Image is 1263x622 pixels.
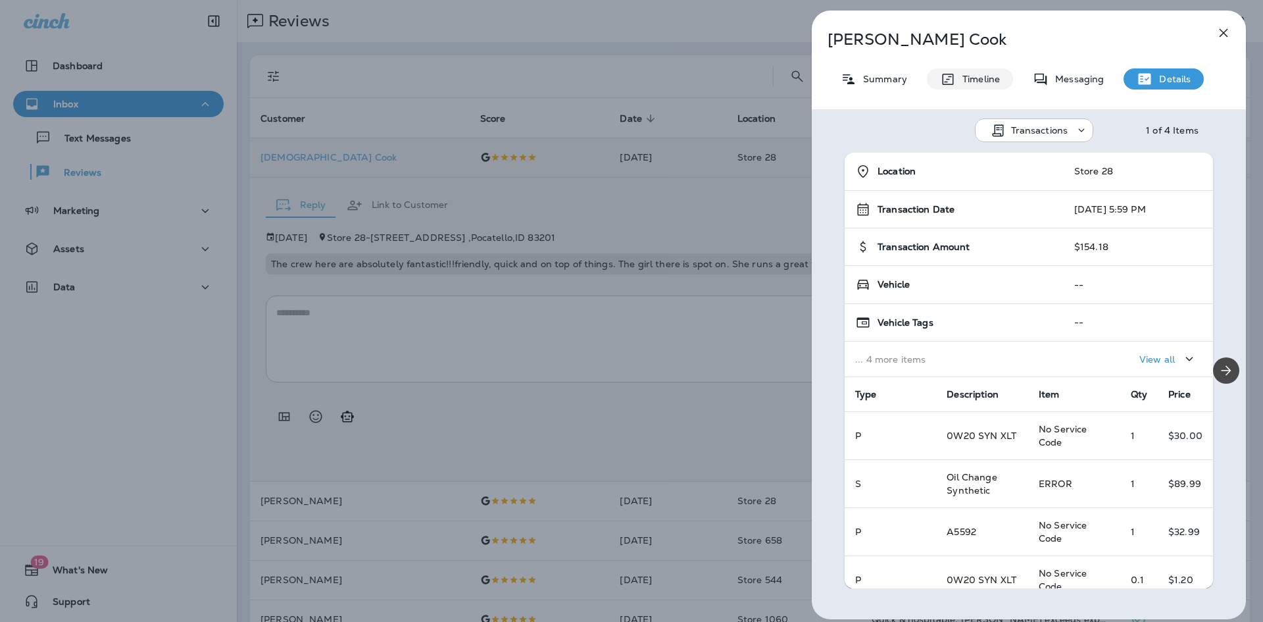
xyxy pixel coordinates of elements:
[1131,574,1144,586] span: 0.1
[1134,347,1202,371] button: View all
[1168,388,1191,400] span: Price
[1049,74,1104,84] p: Messaging
[1039,567,1087,592] span: No Service Code
[1131,526,1135,538] span: 1
[947,388,999,400] span: Description
[1064,228,1213,266] td: $154.18
[947,430,1016,442] span: 0W20 SYN XLT
[1131,430,1135,442] span: 1
[1039,478,1072,490] span: ERROR
[1074,317,1202,328] p: --
[947,526,976,538] span: A5592
[956,74,1000,84] p: Timeline
[856,74,907,84] p: Summary
[1039,423,1087,448] span: No Service Code
[1168,430,1202,441] p: $30.00
[1064,153,1213,191] td: Store 28
[1168,527,1202,537] p: $32.99
[855,354,1053,365] p: ... 4 more items
[855,526,861,538] span: P
[878,204,954,215] span: Transaction Date
[828,30,1187,49] p: [PERSON_NAME] Cook
[855,388,877,400] span: Type
[947,471,997,496] span: Oil Change Synthetic
[1131,478,1135,490] span: 1
[878,166,916,177] span: Location
[855,478,861,490] span: S
[947,574,1016,586] span: 0W20 SYN XLT
[1074,280,1202,290] p: --
[1146,125,1199,136] div: 1 of 4 Items
[1039,388,1060,400] span: Item
[1064,191,1213,228] td: [DATE] 5:59 PM
[855,574,861,586] span: P
[1152,74,1191,84] p: Details
[1213,357,1239,384] button: Next
[1139,354,1175,365] p: View all
[1039,519,1087,544] span: No Service Code
[878,242,970,253] span: Transaction Amount
[1168,479,1202,489] p: $89.99
[1011,125,1068,136] p: Transactions
[855,430,861,442] span: P
[878,317,933,328] span: Vehicle Tags
[1131,388,1147,400] span: Qty
[1168,575,1202,585] p: $1.20
[878,279,910,290] span: Vehicle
